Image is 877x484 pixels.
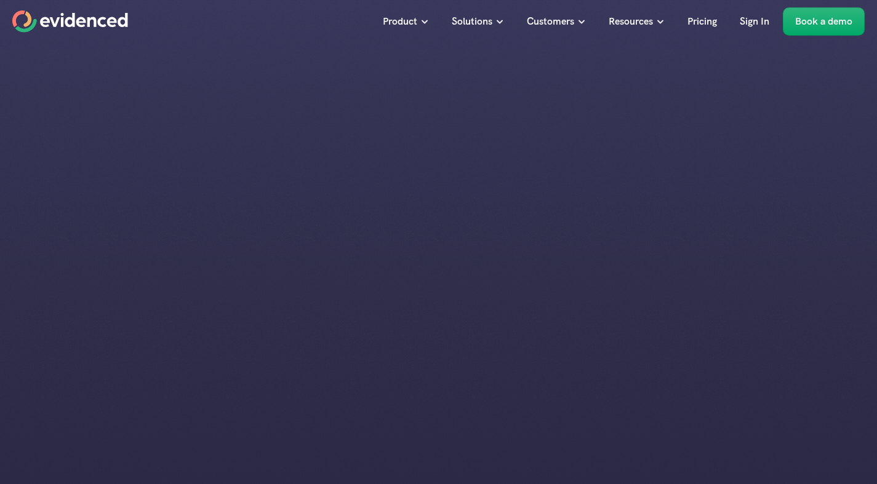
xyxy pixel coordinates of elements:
[527,14,574,30] p: Customers
[369,135,509,177] h1: Run interviews you can rely on.
[383,14,417,30] p: Product
[740,14,769,30] p: Sign In
[12,10,128,33] a: Home
[783,7,865,36] a: Book a demo
[678,7,726,36] a: Pricing
[731,7,779,36] a: Sign In
[452,14,492,30] p: Solutions
[687,14,717,30] p: Pricing
[795,14,852,30] p: Book a demo
[609,14,653,30] p: Resources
